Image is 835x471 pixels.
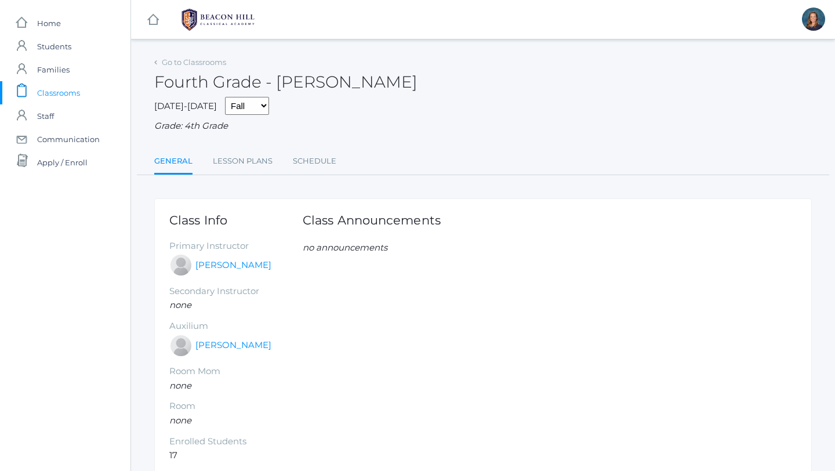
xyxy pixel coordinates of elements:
[154,119,812,133] div: Grade: 4th Grade
[37,58,70,81] span: Families
[169,380,191,391] em: none
[37,81,80,104] span: Classrooms
[175,5,262,34] img: BHCALogos-05-308ed15e86a5a0abce9b8dd61676a3503ac9727e845dece92d48e8588c001991.png
[169,241,303,251] h5: Primary Instructor
[169,213,303,227] h1: Class Info
[162,57,226,67] a: Go to Classrooms
[169,401,303,411] h5: Room
[169,321,303,331] h5: Auxilium
[169,299,191,310] em: none
[195,339,271,352] a: [PERSON_NAME]
[303,213,441,227] h1: Class Announcements
[195,259,271,272] a: [PERSON_NAME]
[37,128,100,151] span: Communication
[154,150,193,175] a: General
[293,150,336,173] a: Schedule
[169,287,303,296] h5: Secondary Instructor
[154,73,418,91] h2: Fourth Grade - [PERSON_NAME]
[37,12,61,35] span: Home
[37,151,88,174] span: Apply / Enroll
[169,334,193,357] div: Heather Porter
[802,8,825,31] div: Ellie Bradley
[169,253,193,277] div: Lydia Chaffin
[37,104,54,128] span: Staff
[169,415,191,426] em: none
[169,449,303,462] li: 17
[303,242,387,253] em: no announcements
[37,35,71,58] span: Students
[213,150,273,173] a: Lesson Plans
[154,100,217,111] span: [DATE]-[DATE]
[169,437,303,447] h5: Enrolled Students
[169,367,303,376] h5: Room Mom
